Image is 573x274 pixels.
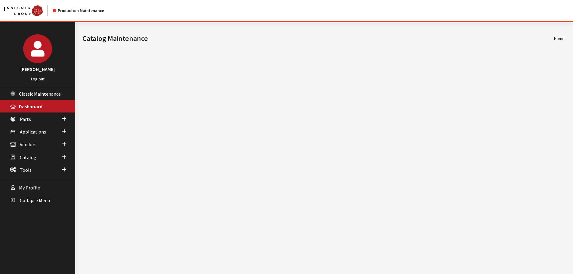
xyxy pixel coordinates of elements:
[20,154,36,160] span: Catalog
[23,34,52,63] img: Cheyenne Dorton
[19,185,40,191] span: My Profile
[82,33,554,44] h1: Catalog Maintenance
[4,5,43,16] img: Catalog Maintenance
[20,129,46,135] span: Applications
[19,103,42,109] span: Dashboard
[20,167,32,173] span: Tools
[53,8,104,14] div: Production Maintenance
[20,142,36,148] span: Vendors
[31,76,45,82] a: Log out
[4,5,53,16] a: Insignia Group logo
[20,116,31,122] span: Parts
[6,66,69,73] h3: [PERSON_NAME]
[554,35,565,42] li: Home
[19,91,61,97] span: Classic Maintenance
[20,197,50,203] span: Collapse Menu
